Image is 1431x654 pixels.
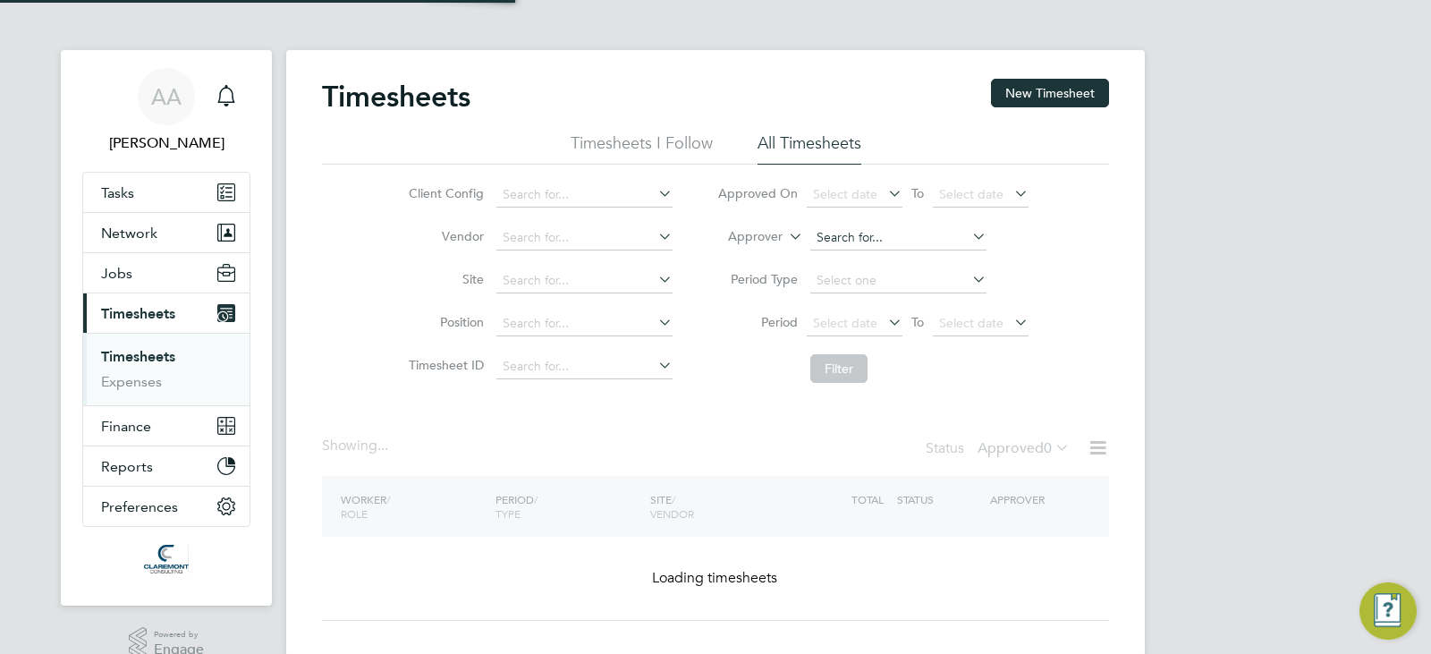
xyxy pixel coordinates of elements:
[83,487,250,526] button: Preferences
[496,354,673,379] input: Search for...
[403,228,484,244] label: Vendor
[702,228,783,246] label: Approver
[496,183,673,208] input: Search for...
[496,225,673,251] input: Search for...
[83,406,250,446] button: Finance
[154,627,204,642] span: Powered by
[403,357,484,373] label: Timesheet ID
[322,437,392,455] div: Showing
[377,437,388,454] span: ...
[83,333,250,405] div: Timesheets
[101,265,132,282] span: Jobs
[906,182,929,205] span: To
[83,213,250,252] button: Network
[101,184,134,201] span: Tasks
[939,315,1003,331] span: Select date
[403,185,484,201] label: Client Config
[939,186,1003,202] span: Select date
[101,498,178,515] span: Preferences
[403,314,484,330] label: Position
[496,268,673,293] input: Search for...
[61,50,272,606] nav: Main navigation
[144,545,188,573] img: claremontconsulting1-logo-retina.png
[101,373,162,390] a: Expenses
[322,79,470,115] h2: Timesheets
[83,293,250,333] button: Timesheets
[101,305,175,322] span: Timesheets
[101,418,151,435] span: Finance
[813,315,877,331] span: Select date
[82,132,250,154] span: Afzal Ahmed
[496,311,673,336] input: Search for...
[101,348,175,365] a: Timesheets
[82,68,250,154] a: AA[PERSON_NAME]
[717,185,798,201] label: Approved On
[101,225,157,242] span: Network
[926,437,1073,462] div: Status
[758,132,861,165] li: All Timesheets
[151,85,182,108] span: AA
[991,79,1109,107] button: New Timesheet
[83,446,250,486] button: Reports
[1359,582,1417,640] button: Engage Resource Center
[810,268,986,293] input: Select one
[403,271,484,287] label: Site
[101,458,153,475] span: Reports
[83,253,250,293] button: Jobs
[1044,439,1052,457] span: 0
[717,314,798,330] label: Period
[83,173,250,212] a: Tasks
[571,132,713,165] li: Timesheets I Follow
[978,439,1070,457] label: Approved
[810,225,986,251] input: Search for...
[906,310,929,334] span: To
[82,545,250,573] a: Go to home page
[813,186,877,202] span: Select date
[717,271,798,287] label: Period Type
[810,354,868,383] button: Filter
